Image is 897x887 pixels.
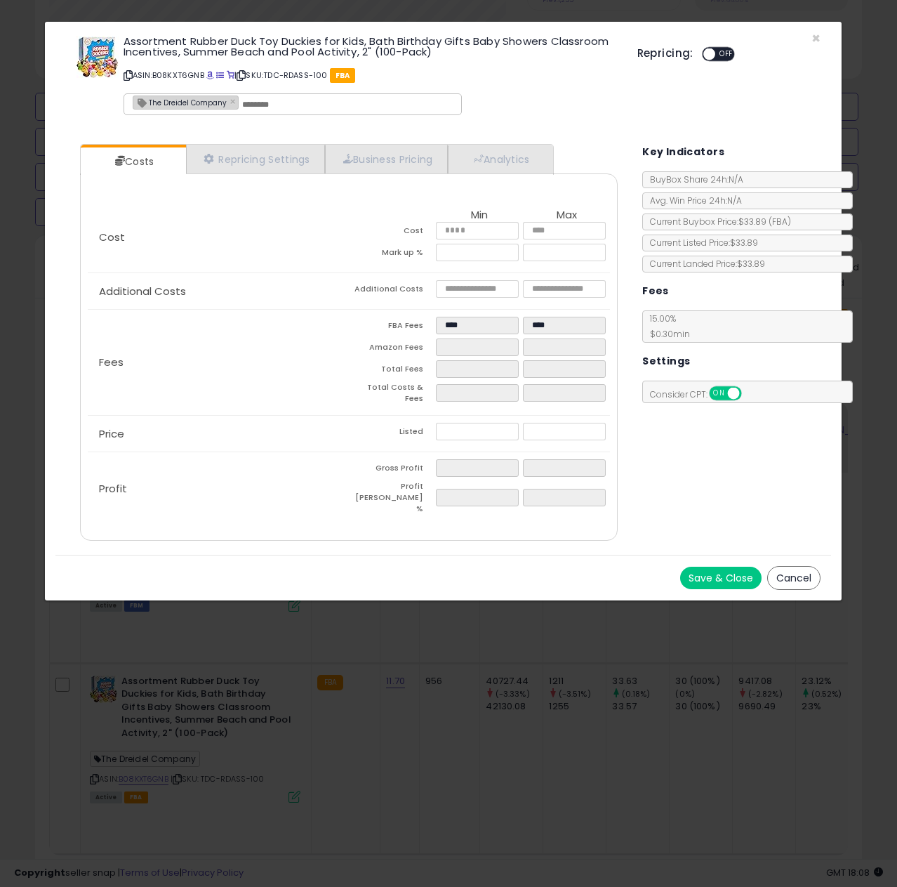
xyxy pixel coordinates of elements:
[738,216,791,228] span: $33.89
[349,244,436,265] td: Mark up %
[230,95,239,107] a: ×
[349,280,436,302] td: Additional Costs
[643,328,690,340] span: $0.30 min
[740,388,762,400] span: OFF
[710,388,728,400] span: ON
[436,209,523,222] th: Min
[643,216,791,228] span: Current Buybox Price:
[769,216,791,228] span: ( FBA )
[643,237,758,249] span: Current Listed Price: $33.89
[88,232,349,243] p: Cost
[523,209,610,222] th: Max
[349,481,436,518] td: Profit [PERSON_NAME] %
[642,282,669,300] h5: Fees
[133,96,227,108] span: The Dreidel Company
[88,286,349,297] p: Additional Costs
[124,64,616,86] p: ASIN: B08KXT6GNB | SKU: TDC-RDASS-100
[325,145,448,173] a: Business Pricing
[88,428,349,440] p: Price
[206,70,214,81] a: BuyBox page
[715,48,738,60] span: OFF
[216,70,224,81] a: All offer listings
[330,68,356,83] span: FBA
[349,317,436,339] td: FBA Fees
[349,339,436,360] td: Amazon Fees
[88,357,349,368] p: Fees
[349,423,436,445] td: Listed
[448,145,552,173] a: Analytics
[349,459,436,481] td: Gross Profit
[186,145,325,173] a: Repricing Settings
[642,143,724,161] h5: Key Indicators
[680,567,762,589] button: Save & Close
[88,483,349,494] p: Profit
[642,353,690,370] h5: Settings
[767,566,820,590] button: Cancel
[81,147,185,176] a: Costs
[811,28,820,48] span: ×
[349,360,436,382] td: Total Fees
[637,48,693,59] h5: Repricing:
[349,222,436,244] td: Cost
[124,36,616,57] h3: Assortment Rubber Duck Toy Duckies for Kids, Bath Birthday Gifts Baby Showers Classroom Incentive...
[227,70,234,81] a: Your listing only
[349,382,436,408] td: Total Costs & Fees
[643,258,765,270] span: Current Landed Price: $33.89
[643,173,743,185] span: BuyBox Share 24h: N/A
[643,313,690,340] span: 15.00 %
[77,36,119,78] img: 51vHxj8YCcL._SL60_.jpg
[643,195,742,206] span: Avg. Win Price 24h: N/A
[643,388,760,400] span: Consider CPT:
